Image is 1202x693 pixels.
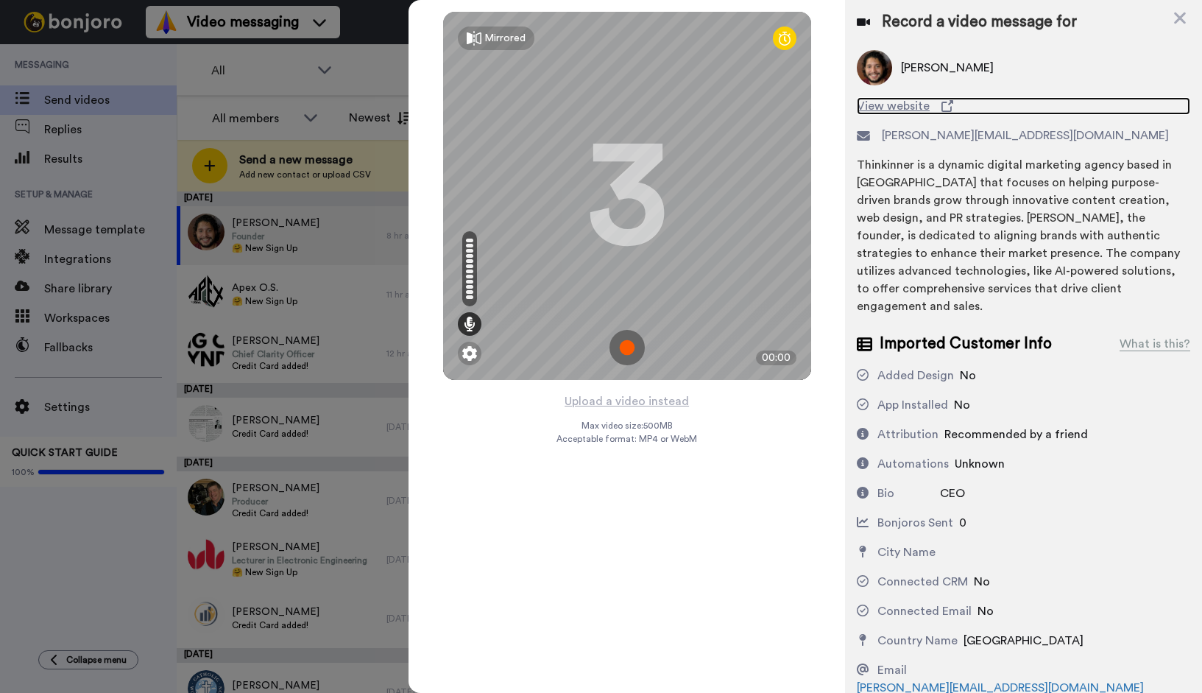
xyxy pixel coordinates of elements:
div: App Installed [877,396,948,414]
div: Bonjoros Sent [877,514,953,532]
span: Acceptable format: MP4 or WebM [556,433,697,445]
button: Upload a video instead [560,392,693,411]
div: Added Design [877,367,954,384]
img: ic_gear.svg [462,346,477,361]
a: View website [857,97,1190,115]
span: No [977,605,994,617]
span: View website [857,97,930,115]
div: Connected CRM [877,573,968,591]
div: Automations [877,455,949,473]
span: Recommended by a friend [944,429,1088,440]
span: [PERSON_NAME][EMAIL_ADDRESS][DOMAIN_NAME] [882,127,1169,144]
img: ic_record_start.svg [609,330,645,365]
span: [GEOGRAPHIC_DATA] [964,635,1083,647]
span: CEO [940,488,965,499]
span: Unknown [955,458,1005,470]
div: City Name [877,544,936,561]
div: Connected Email [877,602,972,620]
div: 3 [587,141,668,251]
span: No [960,370,976,381]
div: What is this? [1120,335,1190,353]
span: No [974,576,990,588]
div: Attribution [877,426,938,443]
span: Imported Customer Info [880,333,1052,355]
div: Thinkinner is a dynamic digital marketing agency based in [GEOGRAPHIC_DATA] that focuses on helpi... [857,156,1190,315]
div: 00:00 [756,351,796,365]
div: Bio [877,485,894,502]
span: Max video size: 500 MB [581,420,673,432]
span: No [954,399,970,411]
div: Email [877,661,907,679]
div: Country Name [877,632,958,650]
span: 0 [959,517,966,529]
